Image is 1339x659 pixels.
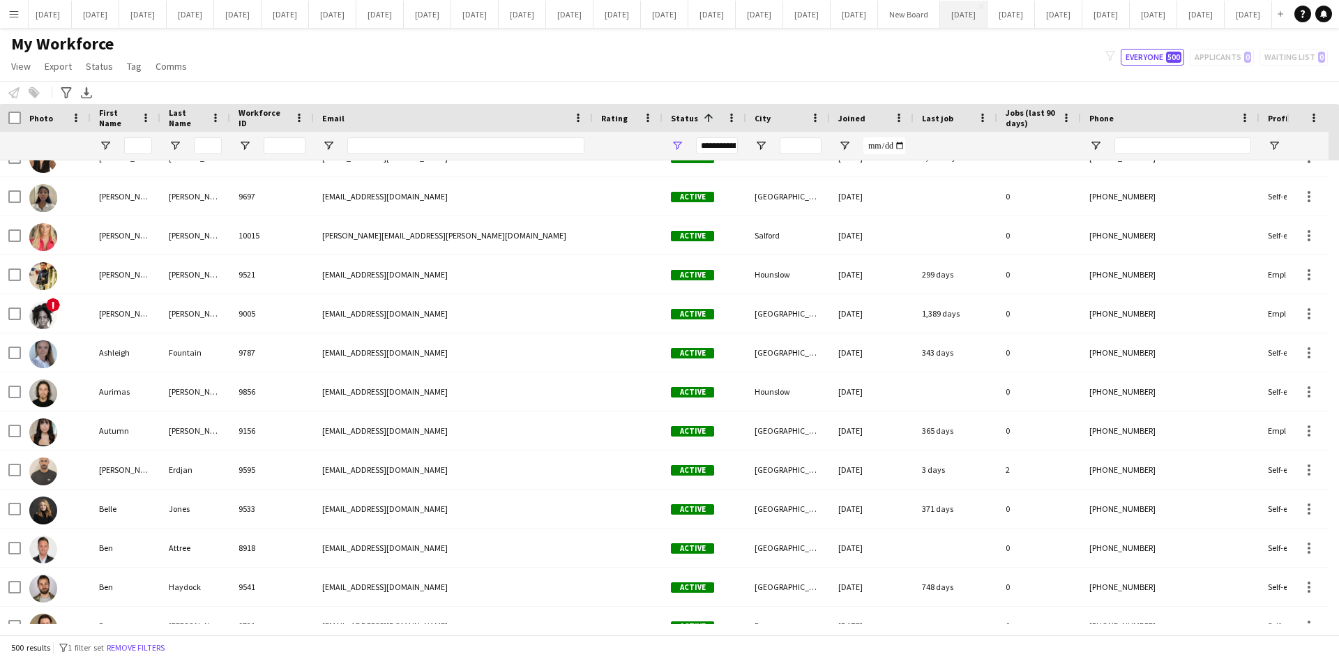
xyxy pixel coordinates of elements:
[641,1,688,28] button: [DATE]
[838,113,865,123] span: Joined
[29,301,57,329] img: Ashlee McIntosh
[997,529,1081,567] div: 0
[746,333,830,372] div: [GEOGRAPHIC_DATA]
[72,1,119,28] button: [DATE]
[91,333,160,372] div: Ashleigh
[746,216,830,255] div: Salford
[997,333,1081,372] div: 0
[322,139,335,152] button: Open Filter Menu
[78,84,95,101] app-action-btn: Export XLSX
[322,113,345,123] span: Email
[29,223,57,251] img: anna lakin
[29,457,57,485] img: Aziz Erdjan
[239,139,251,152] button: Open Filter Menu
[831,1,878,28] button: [DATE]
[29,536,57,563] img: Ben Attree
[29,614,57,642] img: Ben Taylor
[1121,49,1184,66] button: Everyone500
[671,504,714,515] span: Active
[830,294,914,333] div: [DATE]
[1081,333,1259,372] div: [PHONE_NUMBER]
[830,255,914,294] div: [DATE]
[1114,137,1251,154] input: Phone Filter Input
[91,490,160,528] div: Belle
[29,340,57,368] img: Ashleigh Fountain
[29,497,57,524] img: Belle Jones
[601,113,628,123] span: Rating
[830,568,914,606] div: [DATE]
[499,1,546,28] button: [DATE]
[39,57,77,75] a: Export
[91,529,160,567] div: Ben
[671,387,714,397] span: Active
[356,1,404,28] button: [DATE]
[160,216,230,255] div: [PERSON_NAME]
[830,333,914,372] div: [DATE]
[404,1,451,28] button: [DATE]
[671,113,698,123] span: Status
[546,1,593,28] button: [DATE]
[997,216,1081,255] div: 0
[1081,372,1259,411] div: [PHONE_NUMBER]
[783,1,831,28] button: [DATE]
[160,529,230,567] div: Attree
[671,348,714,358] span: Active
[24,1,72,28] button: [DATE]
[86,60,113,73] span: Status
[314,294,593,333] div: [EMAIL_ADDRESS][DOMAIN_NAME]
[988,1,1035,28] button: [DATE]
[1081,216,1259,255] div: [PHONE_NUMBER]
[29,418,57,446] img: Autumn Knox
[914,255,997,294] div: 299 days
[830,411,914,450] div: [DATE]
[239,107,289,128] span: Workforce ID
[29,113,53,123] span: Photo
[878,1,940,28] button: New Board
[997,607,1081,645] div: 0
[1081,177,1259,215] div: [PHONE_NUMBER]
[997,411,1081,450] div: 0
[91,411,160,450] div: Autumn
[746,177,830,215] div: [GEOGRAPHIC_DATA]
[91,607,160,645] div: Ben
[1225,1,1272,28] button: [DATE]
[1081,411,1259,450] div: [PHONE_NUMBER]
[914,450,997,489] div: 3 days
[755,139,767,152] button: Open Filter Menu
[91,294,160,333] div: [PERSON_NAME]
[593,1,641,28] button: [DATE]
[746,450,830,489] div: [GEOGRAPHIC_DATA]
[314,255,593,294] div: [EMAIL_ADDRESS][DOMAIN_NAME]
[736,1,783,28] button: [DATE]
[940,1,988,28] button: [DATE]
[156,60,187,73] span: Comms
[230,450,314,489] div: 9595
[863,137,905,154] input: Joined Filter Input
[830,216,914,255] div: [DATE]
[230,294,314,333] div: 9005
[1089,139,1102,152] button: Open Filter Menu
[169,107,205,128] span: Last Name
[99,107,135,128] span: First Name
[160,372,230,411] div: [PERSON_NAME]
[922,113,953,123] span: Last job
[262,1,309,28] button: [DATE]
[1081,490,1259,528] div: [PHONE_NUMBER]
[91,568,160,606] div: Ben
[997,294,1081,333] div: 0
[314,372,593,411] div: [EMAIL_ADDRESS][DOMAIN_NAME]
[1081,450,1259,489] div: [PHONE_NUMBER]
[755,113,771,123] span: City
[45,60,72,73] span: Export
[1089,113,1114,123] span: Phone
[746,411,830,450] div: [GEOGRAPHIC_DATA]
[230,490,314,528] div: 9533
[46,298,60,312] span: !
[29,184,57,212] img: Anna Fernandez
[830,529,914,567] div: [DATE]
[169,139,181,152] button: Open Filter Menu
[671,192,714,202] span: Active
[314,333,593,372] div: [EMAIL_ADDRESS][DOMAIN_NAME]
[99,139,112,152] button: Open Filter Menu
[230,216,314,255] div: 10015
